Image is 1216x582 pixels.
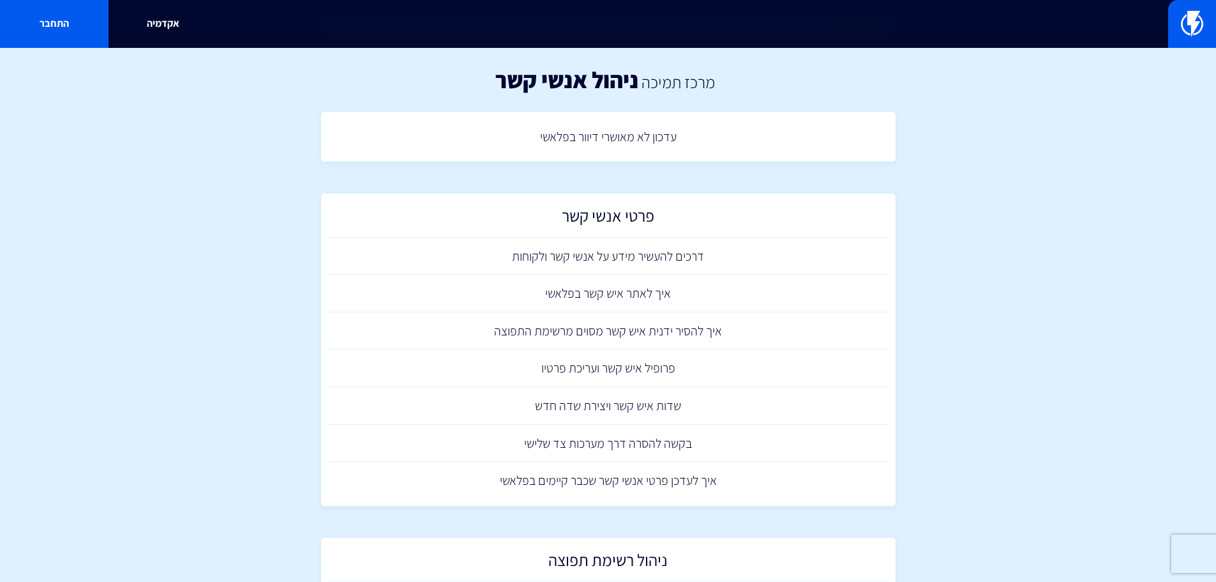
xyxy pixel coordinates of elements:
[327,200,889,238] a: פרטי אנשי קשר
[327,349,889,387] a: פרופיל איש קשר ועריכת פרטיו
[327,462,889,500] a: איך לעדכן פרטי אנשי קשר שכבר קיימים בפלאשי
[334,551,883,576] h2: ניהול רשימת תפוצה
[327,118,889,156] a: עדכון לא מאושרי דיוור בפלאשי
[327,544,889,582] a: ניהול רשימת תפוצה
[321,10,896,39] input: חיפוש מהיר...
[327,238,889,275] a: דרכים להעשיר מידע על אנשי קשר ולקוחות
[327,425,889,463] a: בקשה להסרה דרך מערכות צד שלישי
[642,71,715,93] a: מרכז תמיכה
[327,275,889,312] a: איך לאתר איש קשר בפלאשי
[334,206,883,231] h2: פרטי אנשי קשר
[495,67,638,93] h1: ניהול אנשי קשר
[327,312,889,350] a: איך להסיר ידנית איש קשר מסוים מרשימת התפוצה
[327,387,889,425] a: שדות איש קשר ויצירת שדה חדש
